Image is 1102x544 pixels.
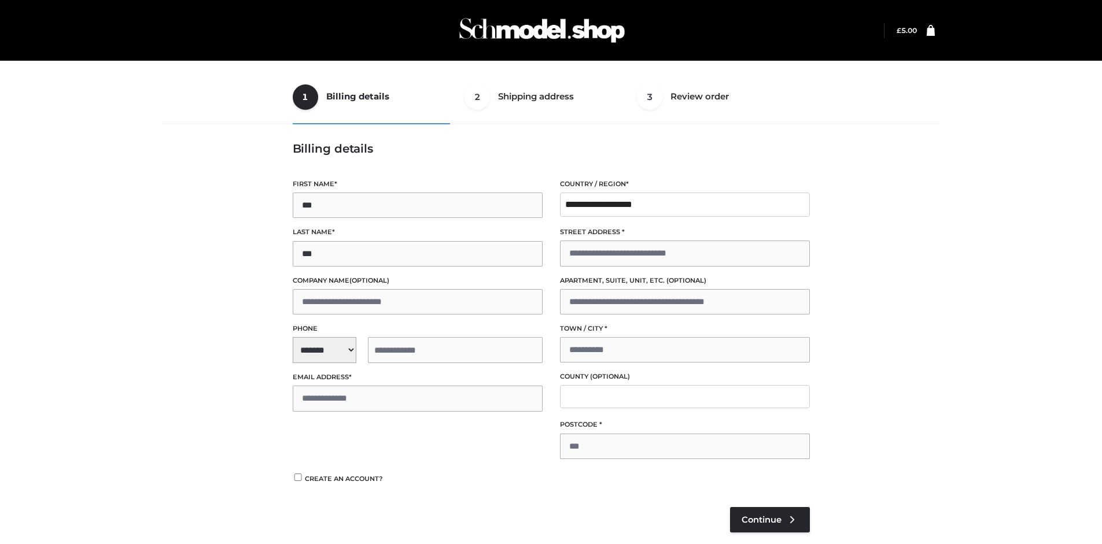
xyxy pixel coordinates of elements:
[293,323,543,334] label: Phone
[897,26,917,35] bdi: 5.00
[560,179,810,190] label: Country / Region
[293,372,543,383] label: Email address
[349,276,389,284] span: (optional)
[897,26,917,35] a: £5.00
[455,8,629,53] img: Schmodel Admin 964
[590,372,630,380] span: (optional)
[293,142,810,156] h3: Billing details
[666,276,706,284] span: (optional)
[293,227,543,238] label: Last name
[560,227,810,238] label: Street address
[730,507,810,532] a: Continue
[897,26,901,35] span: £
[560,371,810,382] label: County
[560,323,810,334] label: Town / City
[293,473,303,481] input: Create an account?
[293,275,543,286] label: Company name
[560,419,810,430] label: Postcode
[293,179,543,190] label: First name
[742,515,782,525] span: Continue
[305,475,383,483] span: Create an account?
[560,275,810,286] label: Apartment, suite, unit, etc.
